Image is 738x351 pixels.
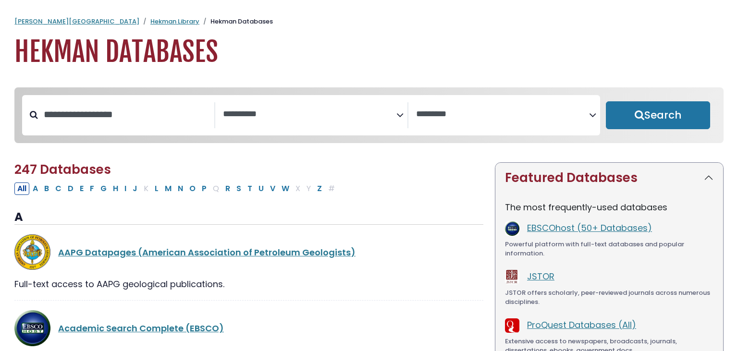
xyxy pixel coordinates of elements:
nav: Search filters [14,87,724,143]
button: Filter Results R [222,182,233,195]
h3: A [14,210,483,225]
button: Filter Results G [98,182,110,195]
button: Filter Results A [30,182,41,195]
a: [PERSON_NAME][GEOGRAPHIC_DATA] [14,17,139,26]
button: Filter Results Z [314,182,325,195]
button: Filter Results S [234,182,244,195]
textarea: Search [223,109,396,120]
div: Full-text access to AAPG geological publications. [14,278,483,290]
button: Filter Results U [256,182,267,195]
a: Academic Search Complete (EBSCO) [58,322,224,334]
div: Alpha-list to filter by first letter of database name [14,182,339,194]
input: Search database by title or keyword [38,107,214,122]
button: Filter Results B [41,182,52,195]
button: Filter Results O [186,182,198,195]
div: JSTOR offers scholarly, peer-reviewed journals across numerous disciplines. [505,288,713,307]
textarea: Search [416,109,590,120]
button: Filter Results J [130,182,140,195]
button: Filter Results C [52,182,64,195]
a: EBSCOhost (50+ Databases) [527,222,652,234]
button: Filter Results F [87,182,97,195]
button: Filter Results I [122,182,129,195]
button: Filter Results M [162,182,174,195]
a: ProQuest Databases (All) [527,319,636,331]
a: JSTOR [527,270,554,282]
button: Submit for Search Results [606,101,710,129]
span: 247 Databases [14,161,111,178]
button: Featured Databases [495,163,723,193]
button: Filter Results P [199,182,209,195]
p: The most frequently-used databases [505,201,713,214]
button: Filter Results L [152,182,161,195]
button: Filter Results T [245,182,255,195]
a: Hekman Library [150,17,199,26]
button: All [14,182,29,195]
button: Filter Results H [110,182,121,195]
button: Filter Results E [77,182,86,195]
button: Filter Results V [267,182,278,195]
nav: breadcrumb [14,17,724,26]
a: AAPG Datapages (American Association of Petroleum Geologists) [58,246,356,258]
button: Filter Results W [279,182,292,195]
button: Filter Results D [65,182,76,195]
li: Hekman Databases [199,17,273,26]
button: Filter Results N [175,182,186,195]
div: Powerful platform with full-text databases and popular information. [505,240,713,258]
h1: Hekman Databases [14,36,724,68]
